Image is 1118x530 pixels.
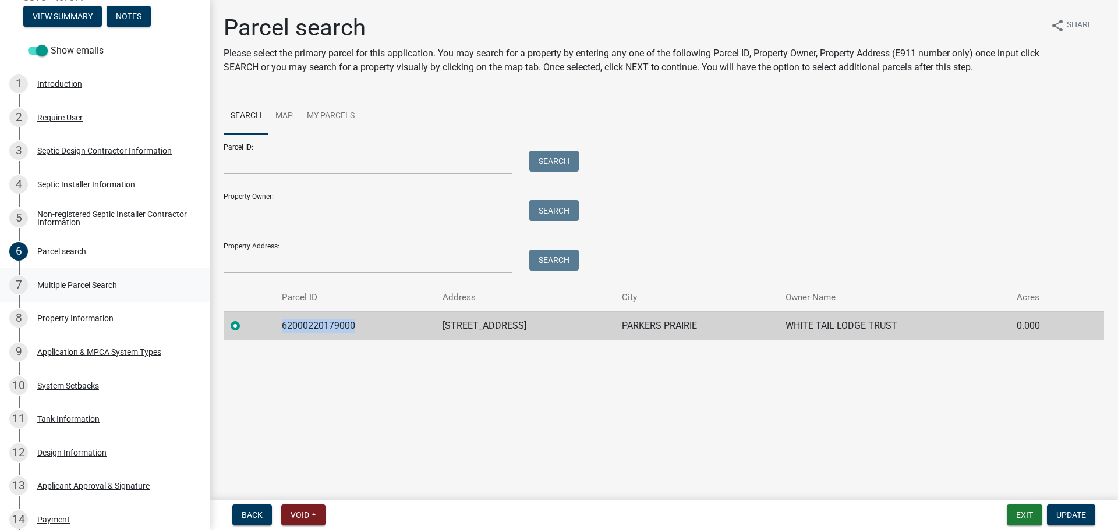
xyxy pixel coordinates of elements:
[107,6,151,27] button: Notes
[37,180,135,188] div: Septic Installer Information
[1050,19,1064,33] i: share
[9,74,28,93] div: 1
[9,276,28,294] div: 7
[436,284,615,311] th: Address
[291,510,309,520] span: Void
[9,510,28,529] div: 14
[28,44,104,58] label: Show emails
[275,284,436,311] th: Parcel ID
[242,510,263,520] span: Back
[37,247,86,255] div: Parcel search
[1010,311,1078,340] td: 0.000
[1041,14,1102,37] button: shareShare
[9,343,28,361] div: 9
[779,284,1010,311] th: Owner Name
[9,141,28,160] div: 3
[615,284,779,311] th: City
[275,311,436,340] td: 62000220179000
[9,242,28,261] div: 6
[529,250,579,271] button: Search
[9,209,28,227] div: 5
[9,476,28,495] div: 13
[529,200,579,221] button: Search
[107,13,151,22] wm-modal-confirm: Notes
[37,348,161,356] div: Application & MPCA System Types
[37,113,83,122] div: Require User
[224,98,268,135] a: Search
[37,449,107,457] div: Design Information
[1010,284,1078,311] th: Acres
[224,14,1041,42] h1: Parcel search
[9,108,28,127] div: 2
[615,311,779,340] td: PARKERS PRAIRIE
[23,13,102,22] wm-modal-confirm: Summary
[37,382,99,390] div: System Setbacks
[281,504,326,525] button: Void
[37,210,191,226] div: Non-registered Septic Installer Contractor Information
[529,151,579,172] button: Search
[23,6,102,27] button: View Summary
[1056,510,1086,520] span: Update
[1067,19,1092,33] span: Share
[37,415,100,423] div: Tank Information
[300,98,362,135] a: My Parcels
[37,482,150,490] div: Applicant Approval & Signature
[1047,504,1095,525] button: Update
[9,410,28,428] div: 11
[37,281,117,289] div: Multiple Parcel Search
[9,443,28,462] div: 12
[37,515,70,524] div: Payment
[37,314,114,322] div: Property Information
[1007,504,1042,525] button: Exit
[268,98,300,135] a: Map
[232,504,272,525] button: Back
[37,147,172,155] div: Septic Design Contractor Information
[37,80,82,88] div: Introduction
[436,311,615,340] td: [STREET_ADDRESS]
[9,175,28,194] div: 4
[224,47,1041,74] p: Please select the primary parcel for this application. You may search for a property by entering ...
[9,376,28,395] div: 10
[779,311,1010,340] td: WHITE TAIL LODGE TRUST
[9,309,28,328] div: 8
